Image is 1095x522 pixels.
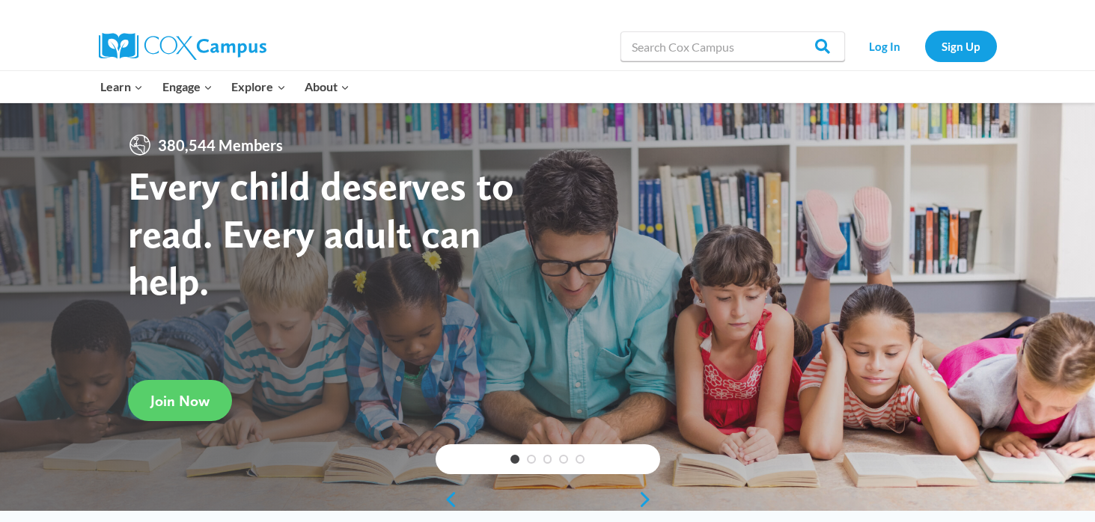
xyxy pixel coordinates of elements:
[150,392,210,410] span: Join Now
[559,455,568,464] a: 4
[128,380,232,421] a: Join Now
[436,491,458,509] a: previous
[510,455,519,464] a: 1
[576,455,585,464] a: 5
[436,485,660,515] div: content slider buttons
[852,31,997,61] nav: Secondary Navigation
[231,77,285,96] span: Explore
[638,491,660,509] a: next
[128,162,514,304] strong: Every child deserves to read. Every adult can help.
[162,77,213,96] span: Engage
[543,455,552,464] a: 3
[99,33,266,60] img: Cox Campus
[925,31,997,61] a: Sign Up
[620,31,845,61] input: Search Cox Campus
[527,455,536,464] a: 2
[852,31,918,61] a: Log In
[305,77,350,96] span: About
[100,77,143,96] span: Learn
[91,71,359,102] nav: Primary Navigation
[152,133,289,157] span: 380,544 Members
